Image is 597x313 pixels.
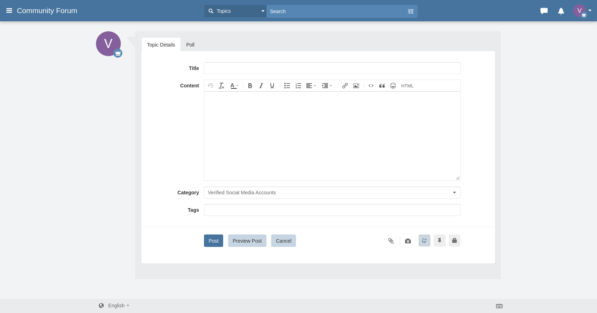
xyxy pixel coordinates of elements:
[267,81,277,91] div: Underline
[204,5,267,17] button: Topics
[205,81,215,91] div: Restore last draft
[256,81,266,91] div: Italic
[204,92,460,180] iframe: Rich Text Area. Press ALT-F9 for menu. Press ALT-F10 for toolbar. Press ALT-0 for help
[17,4,82,17] a: Community Forum
[147,204,204,214] label: Tags
[351,81,361,91] div: Insert Photo
[362,81,376,91] div: Insert code
[388,81,398,91] div: Insert Emoji
[208,190,276,195] span: Verified Social Media Accounts
[573,4,586,17] img: yosw6Pou9kpkUXj6JFqMvBKsYcU48ytLme+Je3nRACq83LPgpPgEEKz6rQtecnbpv7kzc88LAnu0aHySFlxeYBesEwSpYwJMM...
[228,234,267,247] button: Preview Post
[271,234,296,247] button: Cancel
[181,38,200,52] a: Poll
[147,80,204,89] label: Content
[204,234,223,247] button: Post
[336,81,350,91] div: Insert Link (Ctrl+K)
[293,81,303,91] div: Numbered list
[278,81,292,91] div: Bullet list
[377,81,387,91] div: Quote
[142,38,181,52] a: Topic Details
[399,81,416,91] div: Source code
[320,81,335,91] div: Indent
[267,5,407,17] input: Search
[147,62,204,72] label: Title
[304,81,319,91] div: Align
[241,81,255,91] div: Bold
[204,187,461,199] button: Verified Social Media Accounts
[96,31,121,56] img: yosw6Pou9kpkUXj6JFqMvBKsYcU48ytLme+Je3nRACq83LPgpPgEEKz6rQtecnbpv7kzc88LAnu0aHySFlxeYBesEwSpYwJMM...
[227,81,240,91] div: Text color
[17,6,82,15] span: Community Forum
[108,303,125,308] span: English
[147,187,204,196] label: Category
[215,7,231,15] span: Topics
[216,81,226,91] div: Clear formatting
